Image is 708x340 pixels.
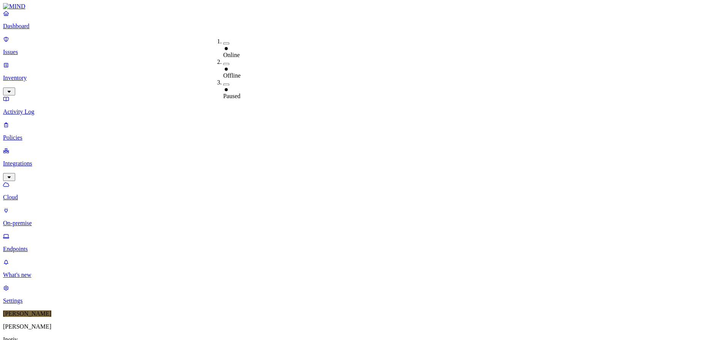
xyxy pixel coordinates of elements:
a: Endpoints [3,233,705,253]
p: Settings [3,297,705,304]
a: Inventory [3,62,705,94]
a: Activity Log [3,95,705,115]
a: MIND [3,3,705,10]
a: What's new [3,259,705,278]
p: Issues [3,49,705,56]
a: Settings [3,284,705,304]
p: [PERSON_NAME] [3,323,705,330]
span: [PERSON_NAME] [3,310,51,317]
p: What's new [3,272,705,278]
p: On-premise [3,220,705,227]
p: Integrations [3,160,705,167]
a: Policies [3,121,705,141]
a: Integrations [3,147,705,180]
p: Dashboard [3,23,705,30]
a: Dashboard [3,10,705,30]
p: Inventory [3,75,705,81]
p: Policies [3,134,705,141]
a: Cloud [3,181,705,201]
p: Cloud [3,194,705,201]
a: Issues [3,36,705,56]
a: On-premise [3,207,705,227]
img: MIND [3,3,25,10]
p: Activity Log [3,108,705,115]
p: Endpoints [3,246,705,253]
